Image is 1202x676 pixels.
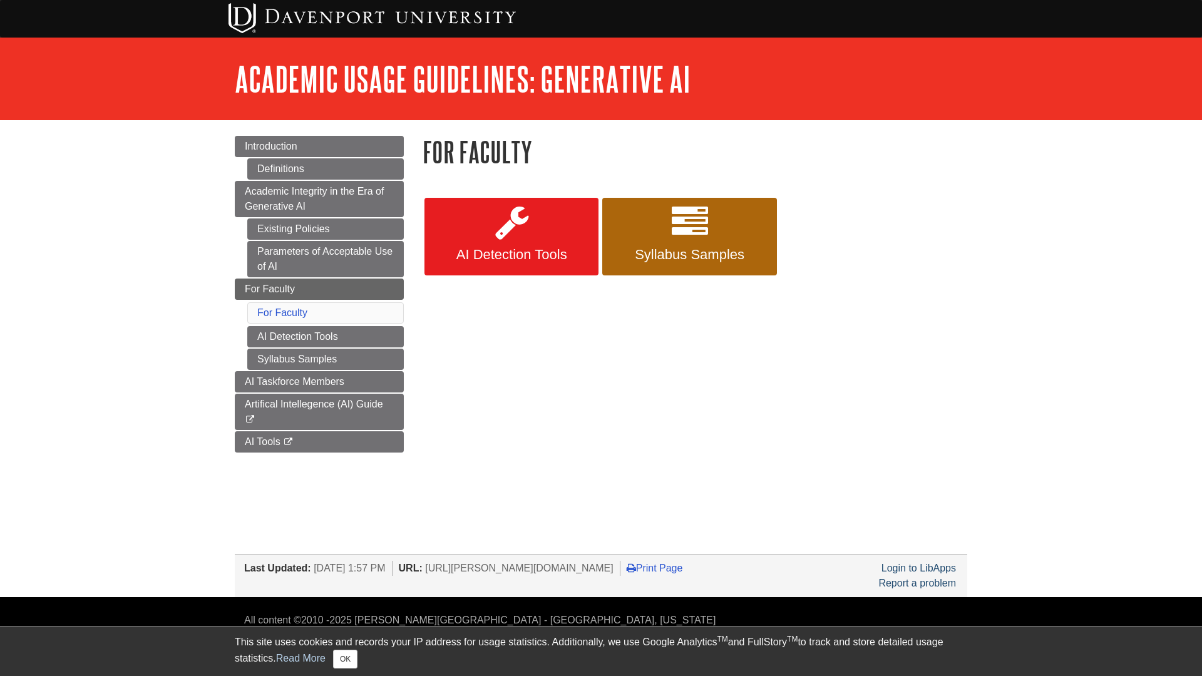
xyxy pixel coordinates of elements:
[283,438,294,446] i: This link opens in a new window
[235,59,691,98] a: Academic Usage Guidelines: Generative AI
[245,186,384,212] span: Academic Integrity in the Era of Generative AI
[881,563,956,573] a: Login to LibApps
[229,3,516,33] img: Davenport University
[425,563,614,573] span: [URL][PERSON_NAME][DOMAIN_NAME]
[434,247,589,263] span: AI Detection Tools
[247,158,404,180] a: Definitions
[235,431,404,453] a: AI Tools
[245,399,383,409] span: Artifical Intellegence (AI) Guide
[602,198,776,275] a: Syllabus Samples
[245,141,297,151] span: Introduction
[627,563,683,573] a: Print Page
[423,136,967,168] h1: For Faculty
[235,394,404,430] a: Artifical Intellegence (AI) Guide
[245,376,344,387] span: AI Taskforce Members
[787,635,798,643] sup: TM
[235,136,404,453] div: Guide Page Menu
[247,241,404,277] a: Parameters of Acceptable Use of AI
[247,349,404,370] a: Syllabus Samples
[333,650,357,668] button: Close
[612,247,767,263] span: Syllabus Samples
[245,284,295,294] span: For Faculty
[245,436,280,447] span: AI Tools
[717,635,727,643] sup: TM
[244,563,311,573] span: Last Updated:
[247,326,404,347] a: AI Detection Tools
[235,181,404,217] a: Academic Integrity in the Era of Generative AI
[247,218,404,240] a: Existing Policies
[235,371,404,392] a: AI Taskforce Members
[276,653,326,663] a: Read More
[235,279,404,300] a: For Faculty
[244,613,958,645] div: All content ©2010 - 2025 [PERSON_NAME][GEOGRAPHIC_DATA] - [GEOGRAPHIC_DATA], [US_STATE] | | | |
[235,635,967,668] div: This site uses cookies and records your IP address for usage statistics. Additionally, we use Goo...
[627,563,636,573] i: Print Page
[257,307,307,318] a: For Faculty
[245,416,255,424] i: This link opens in a new window
[399,563,423,573] span: URL:
[878,578,956,588] a: Report a problem
[235,136,404,157] a: Introduction
[314,563,385,573] span: [DATE] 1:57 PM
[424,198,598,275] a: AI Detection Tools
